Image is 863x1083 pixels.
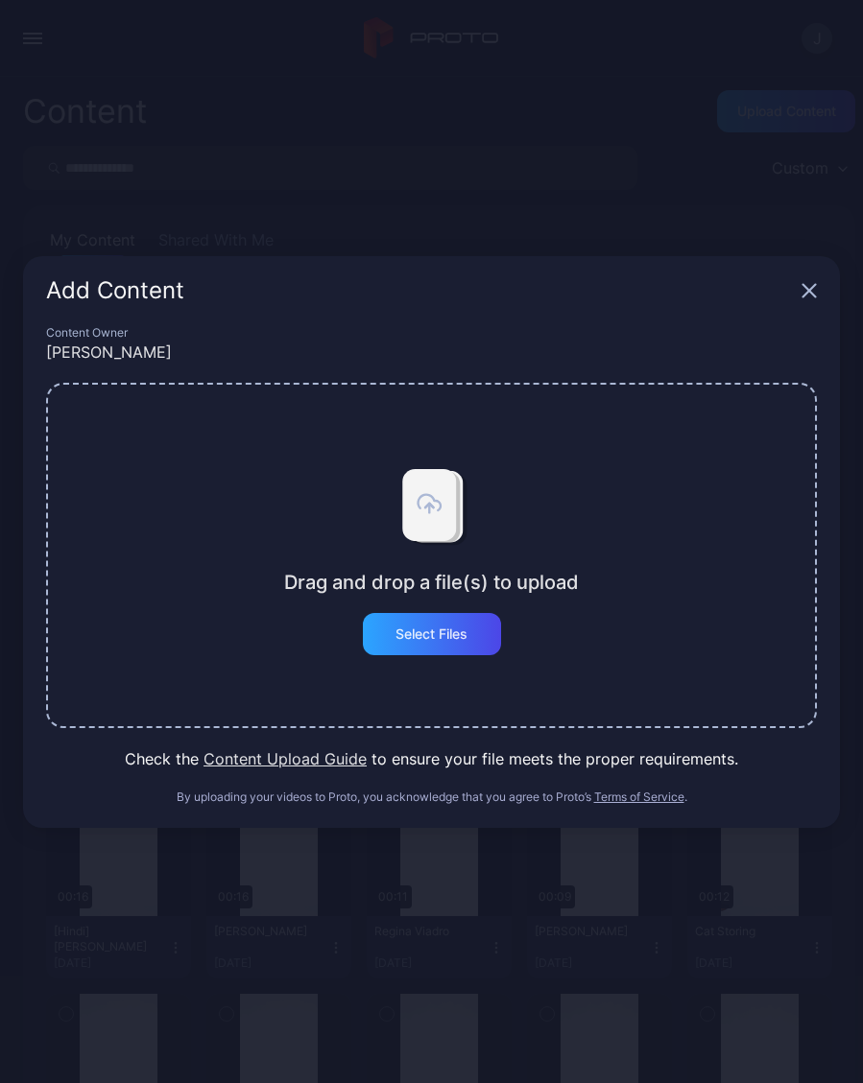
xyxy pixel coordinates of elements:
[46,325,817,341] div: Content Owner
[396,626,467,642] div: Select Files
[284,571,579,594] div: Drag and drop a file(s) to upload
[363,613,501,655] button: Select Files
[46,747,817,770] div: Check the to ensure your file meets the proper requirements.
[204,747,367,770] button: Content Upload Guide
[46,341,817,364] div: [PERSON_NAME]
[46,279,794,302] div: Add Content
[46,789,817,805] div: By uploading your videos to Proto, you acknowledge that you agree to Proto’s .
[594,789,684,805] button: Terms of Service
